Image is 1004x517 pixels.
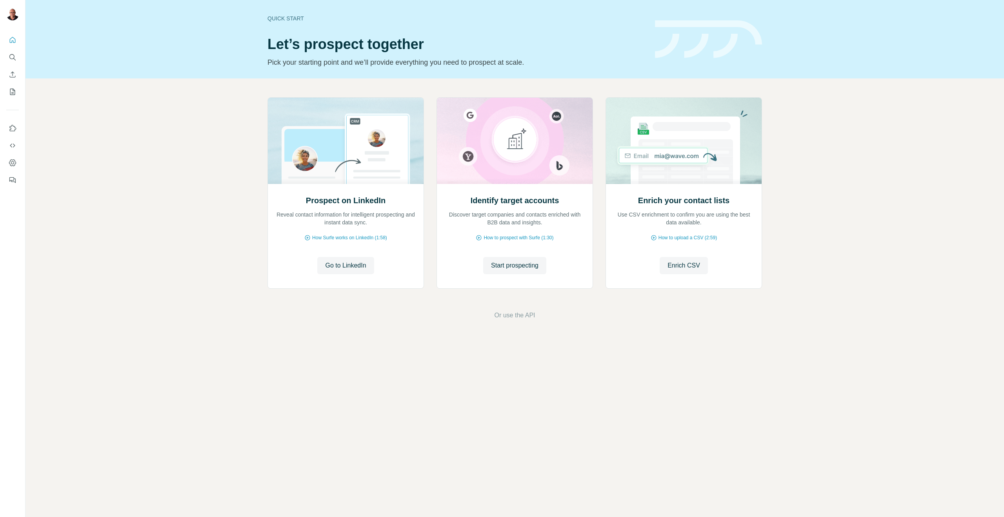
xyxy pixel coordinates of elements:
[638,195,729,206] h2: Enrich your contact lists
[267,98,424,184] img: Prospect on LinkedIn
[491,261,538,270] span: Start prospecting
[668,261,700,270] span: Enrich CSV
[6,121,19,135] button: Use Surfe on LinkedIn
[606,98,762,184] img: Enrich your contact lists
[267,15,646,22] div: Quick start
[484,234,553,241] span: How to prospect with Surfe (1:30)
[267,36,646,52] h1: Let’s prospect together
[614,211,754,226] p: Use CSV enrichment to confirm you are using the best data available.
[494,311,535,320] button: Or use the API
[445,211,585,226] p: Discover target companies and contacts enriched with B2B data and insights.
[471,195,559,206] h2: Identify target accounts
[655,20,762,58] img: banner
[437,98,593,184] img: Identify target accounts
[6,138,19,153] button: Use Surfe API
[6,67,19,82] button: Enrich CSV
[6,156,19,170] button: Dashboard
[660,257,708,274] button: Enrich CSV
[306,195,386,206] h2: Prospect on LinkedIn
[317,257,374,274] button: Go to LinkedIn
[483,257,546,274] button: Start prospecting
[6,173,19,187] button: Feedback
[6,50,19,64] button: Search
[658,234,717,241] span: How to upload a CSV (2:59)
[6,85,19,99] button: My lists
[325,261,366,270] span: Go to LinkedIn
[6,8,19,20] img: Avatar
[267,57,646,68] p: Pick your starting point and we’ll provide everything you need to prospect at scale.
[6,33,19,47] button: Quick start
[276,211,416,226] p: Reveal contact information for intelligent prospecting and instant data sync.
[312,234,387,241] span: How Surfe works on LinkedIn (1:58)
